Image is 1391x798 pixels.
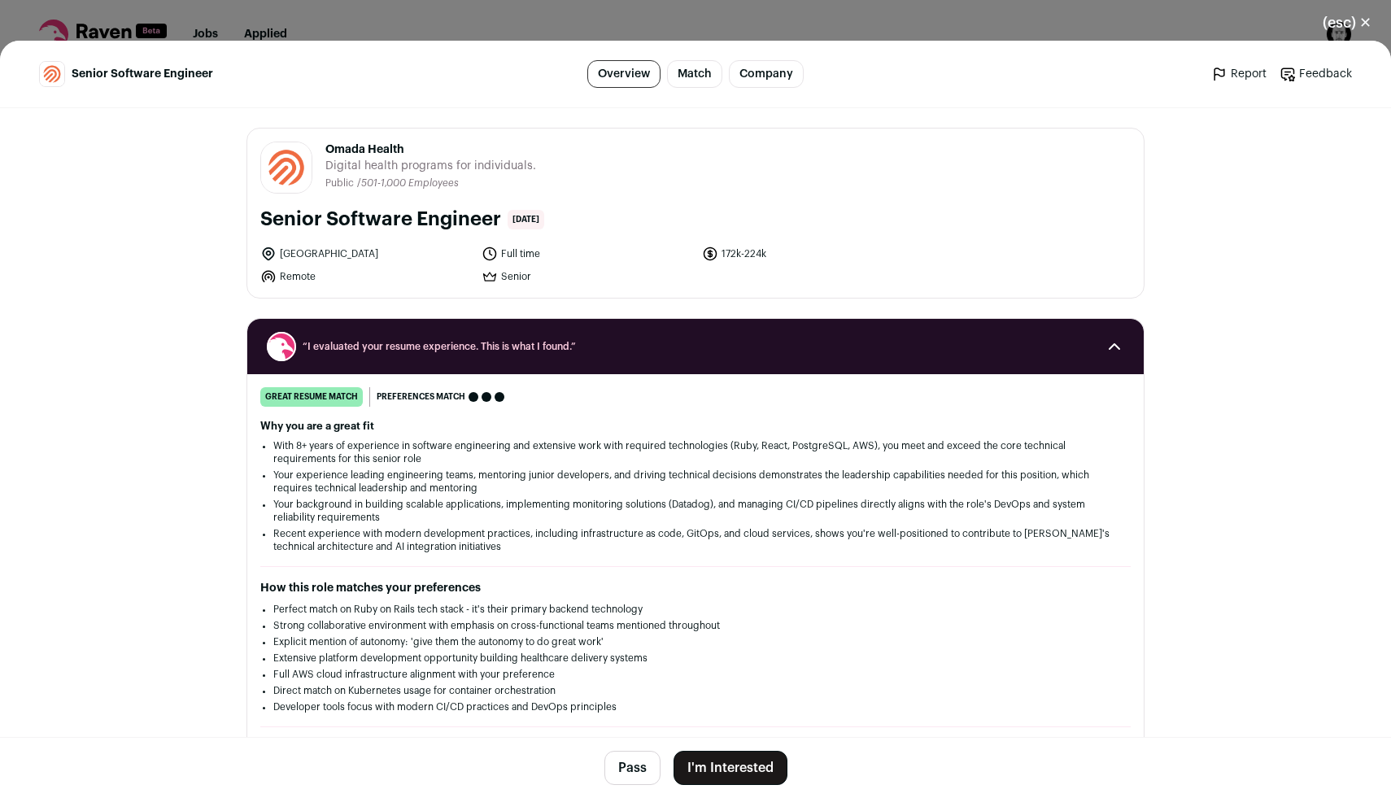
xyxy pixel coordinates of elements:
span: “I evaluated your resume experience. This is what I found.” [303,340,1088,353]
li: Explicit mention of autonomy: 'give them the autonomy to do great work' [273,635,1118,648]
a: Company [729,60,804,88]
li: Strong collaborative environment with emphasis on cross-functional teams mentioned throughout [273,619,1118,632]
h2: Why you are a great fit [260,420,1131,433]
a: Feedback [1280,66,1352,82]
a: Match [667,60,722,88]
li: Public [325,177,357,190]
li: With 8+ years of experience in software engineering and extensive work with required technologies... [273,439,1118,465]
li: 172k-224k [702,246,914,262]
li: Developer tools focus with modern CI/CD practices and DevOps principles [273,700,1118,713]
li: Extensive platform development opportunity building healthcare delivery systems [273,652,1118,665]
li: Recent experience with modern development practices, including infrastructure as code, GitOps, an... [273,527,1118,553]
li: Full time [482,246,693,262]
li: Your background in building scalable applications, implementing monitoring solutions (Datadog), a... [273,498,1118,524]
a: Report [1211,66,1267,82]
li: Senior [482,268,693,285]
a: Overview [587,60,661,88]
span: Omada Health [325,142,536,158]
li: Full AWS cloud infrastructure alignment with your preference [273,668,1118,681]
button: I'm Interested [674,751,787,785]
span: Senior Software Engineer [72,66,213,82]
h2: How this role matches your preferences [260,580,1131,596]
span: Digital health programs for individuals. [325,158,536,174]
span: [DATE] [508,210,544,229]
li: Your experience leading engineering teams, mentoring junior developers, and driving technical dec... [273,469,1118,495]
span: 501-1,000 Employees [361,178,459,188]
li: / [357,177,459,190]
img: 41325b23b7b99c32c4ba91628c28a1334443c2c0878ce735f0622d089c2f0dba.png [40,62,64,86]
li: Perfect match on Ruby on Rails tech stack - it's their primary backend technology [273,603,1118,616]
li: Remote [260,268,472,285]
span: Preferences match [377,389,465,405]
li: [GEOGRAPHIC_DATA] [260,246,472,262]
h1: Senior Software Engineer [260,207,501,233]
li: Direct match on Kubernetes usage for container orchestration [273,684,1118,697]
img: 41325b23b7b99c32c4ba91628c28a1334443c2c0878ce735f0622d089c2f0dba.png [261,142,312,193]
div: great resume match [260,387,363,407]
button: Close modal [1303,5,1391,41]
button: Pass [604,751,661,785]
